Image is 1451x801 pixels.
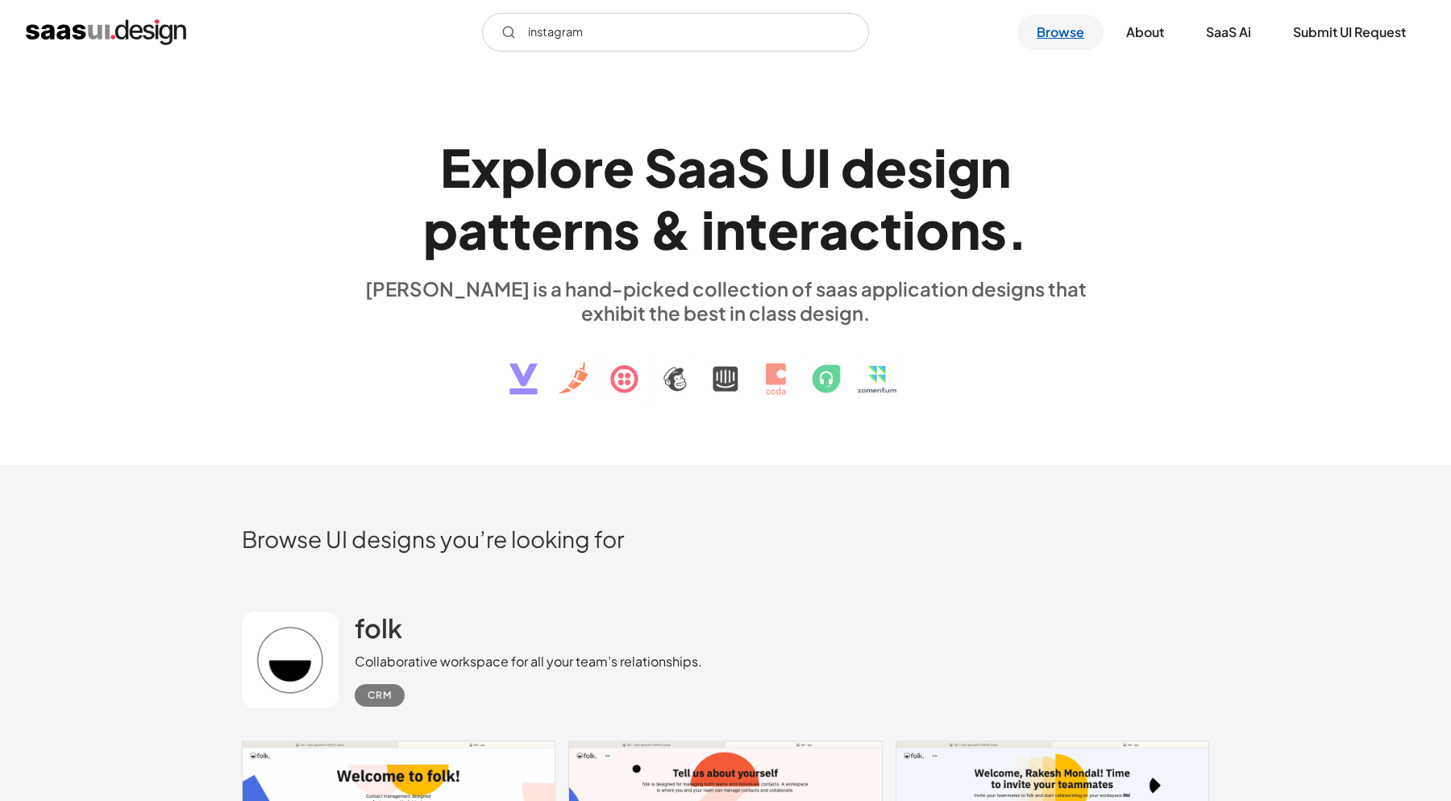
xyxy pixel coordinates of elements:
[1274,15,1425,50] a: Submit UI Request
[701,198,715,260] div: i
[563,198,583,260] div: r
[1187,15,1270,50] a: SaaS Ai
[481,325,970,409] img: text, icon, saas logo
[980,136,1011,198] div: n
[950,198,980,260] div: n
[613,198,640,260] div: s
[26,19,186,45] a: home
[875,136,907,198] div: e
[715,198,746,260] div: n
[767,198,799,260] div: e
[980,198,1007,260] div: s
[902,198,916,260] div: i
[583,136,603,198] div: r
[737,136,770,198] div: S
[355,136,1096,260] h1: Explore SaaS UI design patterns & interactions.
[644,136,677,198] div: S
[482,13,869,52] form: Email Form
[1017,15,1104,50] a: Browse
[817,136,831,198] div: I
[583,198,613,260] div: n
[355,276,1096,325] div: [PERSON_NAME] is a hand-picked collection of saas application designs that exhibit the best in cl...
[841,136,875,198] div: d
[799,198,819,260] div: r
[423,198,458,260] div: p
[849,198,880,260] div: c
[488,198,509,260] div: t
[603,136,634,198] div: e
[907,136,933,198] div: s
[355,612,402,652] a: folk
[26,42,39,55] img: website_grey.svg
[746,198,767,260] div: t
[650,198,692,260] div: &
[880,198,902,260] div: t
[780,136,817,198] div: U
[355,652,702,671] div: Collaborative workspace for all your team’s relationships.
[42,42,177,55] div: Domain: [DOMAIN_NAME]
[531,198,563,260] div: e
[1107,15,1183,50] a: About
[242,525,1209,553] h2: Browse UI designs you’re looking for
[26,26,39,39] img: logo_orange.svg
[549,136,583,198] div: o
[458,198,488,260] div: a
[157,93,170,106] img: tab_keywords_by_traffic_grey.svg
[1007,198,1028,260] div: .
[947,136,980,198] div: g
[65,93,78,106] img: tab_domain_overview_orange.svg
[677,136,707,198] div: a
[916,198,950,260] div: o
[933,136,947,198] div: i
[83,95,118,106] div: Domain
[471,136,501,198] div: x
[509,198,531,260] div: t
[355,612,402,644] h2: folk
[501,136,535,198] div: p
[535,136,549,198] div: l
[440,136,471,198] div: E
[45,26,79,39] div: v 4.0.25
[707,136,737,198] div: a
[482,13,869,52] input: Search UI designs you're looking for...
[819,198,849,260] div: a
[368,686,392,705] div: CRM
[175,95,278,106] div: Keywords nach Traffic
